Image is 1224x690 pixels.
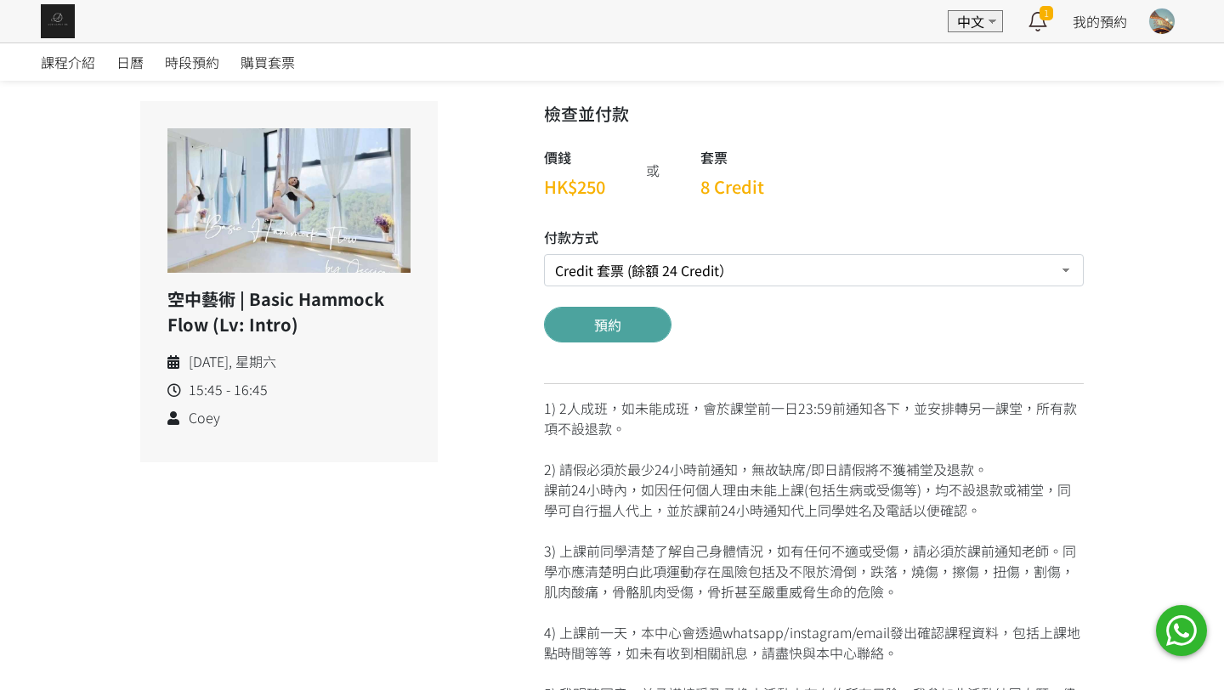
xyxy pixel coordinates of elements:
h3: 8 Credit [700,174,764,200]
button: 預約 [544,307,671,342]
a: 日曆 [116,43,144,81]
a: 購買套票 [241,43,295,81]
h5: 套票 [700,147,764,167]
a: 我的預約 [1073,11,1127,31]
div: 或 [646,160,660,180]
span: 日曆 [116,52,144,72]
a: 課程介紹 [41,43,95,81]
span: 15:45 - 16:45 [189,379,268,400]
a: 時段預約 [165,43,219,81]
span: [DATE], 星期六 [189,351,276,372]
h3: 檢查並付款 [544,101,1084,127]
span: Coey [189,407,220,428]
h5: 價錢 [544,147,605,167]
span: 1 [1040,6,1053,20]
span: 時段預約 [165,52,219,72]
span: 課程介紹 [41,52,95,72]
span: HK$250 [544,174,605,199]
img: img_61c0148bb0266 [41,4,75,38]
span: 購買套票 [241,52,295,72]
h5: 空中藝術 | Basic Hammock Flow (Lv: Intro) [167,286,411,337]
h5: 付款方式 [544,227,1084,247]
